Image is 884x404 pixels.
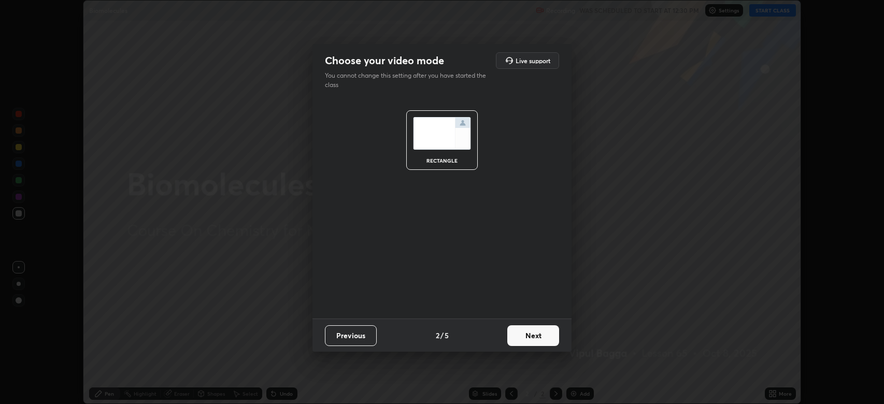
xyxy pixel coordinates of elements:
[325,71,493,90] p: You cannot change this setting after you have started the class
[445,330,449,341] h4: 5
[436,330,439,341] h4: 2
[325,54,444,67] h2: Choose your video mode
[413,117,471,150] img: normalScreenIcon.ae25ed63.svg
[516,57,550,64] h5: Live support
[440,330,444,341] h4: /
[507,325,559,346] button: Next
[325,325,377,346] button: Previous
[421,158,463,163] div: rectangle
